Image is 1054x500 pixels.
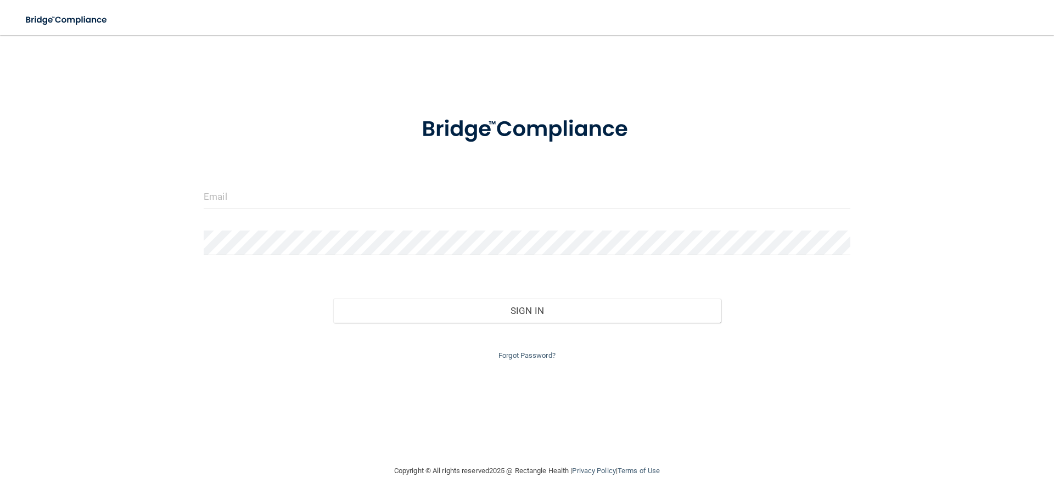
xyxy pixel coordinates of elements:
[498,351,556,359] a: Forgot Password?
[572,467,615,475] a: Privacy Policy
[16,9,117,31] img: bridge_compliance_login_screen.278c3ca4.svg
[333,299,721,323] button: Sign In
[399,101,655,158] img: bridge_compliance_login_screen.278c3ca4.svg
[327,453,727,488] div: Copyright © All rights reserved 2025 @ Rectangle Health | |
[204,184,850,209] input: Email
[618,467,660,475] a: Terms of Use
